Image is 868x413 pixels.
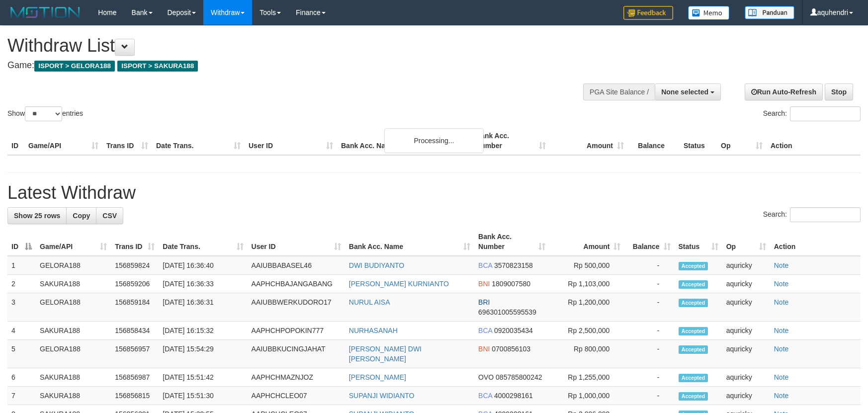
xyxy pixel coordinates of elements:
span: Copy 4000298161 to clipboard [494,392,533,400]
td: Rp 1,103,000 [549,275,624,293]
span: BCA [478,261,492,269]
h1: Withdraw List [7,36,569,56]
td: aquricky [722,322,770,340]
span: Copy 696301005595539 to clipboard [478,308,536,316]
a: [PERSON_NAME] [349,373,406,381]
td: 156859824 [111,256,159,275]
td: Rp 500,000 [549,256,624,275]
td: [DATE] 15:51:30 [159,387,247,405]
td: AAPHCHMAZNJOZ [248,368,345,387]
a: Note [774,298,789,306]
img: MOTION_logo.png [7,5,83,20]
a: NURHASANAH [349,327,398,334]
a: Note [774,261,789,269]
td: 2 [7,275,36,293]
a: Run Auto-Refresh [745,83,823,100]
a: DWI BUDIYANTO [349,261,405,269]
label: Show entries [7,106,83,121]
a: Note [774,392,789,400]
td: GELORA188 [36,256,111,275]
span: Accepted [679,280,708,289]
td: aquricky [722,387,770,405]
span: Accepted [679,374,708,382]
span: ISPORT > GELORA188 [34,61,115,72]
td: 156856815 [111,387,159,405]
a: NURUL AISA [349,298,390,306]
td: - [624,387,674,405]
span: Accepted [679,262,708,270]
td: Rp 800,000 [549,340,624,368]
th: Status: activate to sort column ascending [675,228,722,256]
span: Copy 3570823158 to clipboard [494,261,533,269]
th: Date Trans.: activate to sort column ascending [159,228,247,256]
a: Note [774,327,789,334]
th: Game/API: activate to sort column ascending [36,228,111,256]
td: 3 [7,293,36,322]
span: Accepted [679,345,708,354]
a: [PERSON_NAME] KURNIANTO [349,280,449,288]
td: aquricky [722,256,770,275]
td: 156858434 [111,322,159,340]
th: Game/API [24,127,102,155]
a: SUPANJI WIDIANTO [349,392,415,400]
td: Rp 1,200,000 [549,293,624,322]
a: Note [774,280,789,288]
td: 4 [7,322,36,340]
th: Balance: activate to sort column ascending [624,228,674,256]
span: BRI [478,298,490,306]
img: panduan.png [745,6,794,19]
td: - [624,368,674,387]
td: aquricky [722,275,770,293]
h4: Game: [7,61,569,71]
th: Amount [550,127,628,155]
td: 156859184 [111,293,159,322]
td: GELORA188 [36,340,111,368]
span: BCA [478,327,492,334]
td: Rp 1,255,000 [549,368,624,387]
th: ID: activate to sort column descending [7,228,36,256]
a: Copy [66,207,96,224]
th: Date Trans. [152,127,245,155]
span: BNI [478,345,490,353]
span: None selected [661,88,708,96]
span: CSV [102,212,117,220]
a: Stop [825,83,853,100]
h1: Latest Withdraw [7,183,861,203]
th: Bank Acc. Name [337,127,472,155]
td: 7 [7,387,36,405]
td: AAIUBBKUCINGJAHAT [248,340,345,368]
th: Bank Acc. Number [472,127,550,155]
img: Button%20Memo.svg [688,6,730,20]
th: ID [7,127,24,155]
th: Op: activate to sort column ascending [722,228,770,256]
td: SAKURA188 [36,322,111,340]
div: PGA Site Balance / [583,83,655,100]
td: [DATE] 16:36:31 [159,293,247,322]
span: Show 25 rows [14,212,60,220]
td: aquricky [722,340,770,368]
td: - [624,322,674,340]
div: Processing... [384,128,484,153]
span: Accepted [679,299,708,307]
img: Feedback.jpg [623,6,673,20]
span: Copy 0700856103 to clipboard [492,345,530,353]
th: Trans ID [102,127,152,155]
a: Note [774,373,789,381]
th: Action [767,127,861,155]
td: [DATE] 15:51:42 [159,368,247,387]
input: Search: [790,207,861,222]
td: Rp 1,000,000 [549,387,624,405]
td: AAIUBBABASEL46 [248,256,345,275]
label: Search: [763,106,861,121]
a: CSV [96,207,123,224]
th: Bank Acc. Name: activate to sort column ascending [345,228,474,256]
td: [DATE] 16:36:33 [159,275,247,293]
span: Accepted [679,392,708,401]
span: ISPORT > SAKURA188 [117,61,198,72]
select: Showentries [25,106,62,121]
th: Amount: activate to sort column ascending [549,228,624,256]
td: 156856957 [111,340,159,368]
td: [DATE] 16:36:40 [159,256,247,275]
td: - [624,293,674,322]
span: Copy 085785800242 to clipboard [496,373,542,381]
